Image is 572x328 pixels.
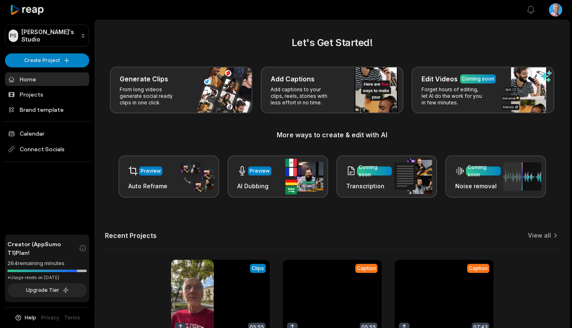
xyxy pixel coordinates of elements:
[14,314,36,321] button: Help
[176,161,214,193] img: auto_reframe.png
[346,182,392,190] h3: Transcription
[9,30,18,42] div: PS
[5,53,89,67] button: Create Project
[503,162,541,191] img: noise_removal.png
[359,164,390,178] div: Coming soon
[128,182,167,190] h3: Auto Reframe
[271,86,334,106] p: Add captions to your clips, reels, stories with less effort in no time.
[141,167,161,175] div: Preview
[455,182,501,190] h3: Noise removal
[105,35,559,50] h2: Let's Get Started!
[237,182,271,190] h3: AI Dubbing
[421,74,458,84] h3: Edit Videos
[7,259,87,268] div: 264 remaining minutes
[120,74,168,84] h3: Generate Clips
[285,159,323,194] img: ai_dubbing.png
[21,28,77,43] p: [PERSON_NAME]'s Studio
[120,86,183,106] p: From long videos generate social ready clips in one click.
[468,164,499,178] div: Coming soon
[105,130,559,140] h3: More ways to create & edit with AI
[5,142,89,157] span: Connect Socials
[421,86,485,106] p: Forget hours of editing, let AI do the work for you in few minutes.
[7,283,87,297] button: Upgrade Tier
[64,314,80,321] a: Terms
[105,231,157,240] h2: Recent Projects
[7,275,87,281] div: *Usage resets on [DATE]
[5,103,89,116] a: Brand template
[5,127,89,140] a: Calendar
[528,231,551,240] a: View all
[462,75,494,83] div: Coming soon
[394,159,432,194] img: transcription.png
[25,314,36,321] span: Help
[271,74,315,84] h3: Add Captions
[41,314,59,321] a: Privacy
[250,167,270,175] div: Preview
[5,88,89,101] a: Projects
[7,240,79,257] span: Creator (AppSumo T1) Plan!
[5,72,89,86] a: Home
